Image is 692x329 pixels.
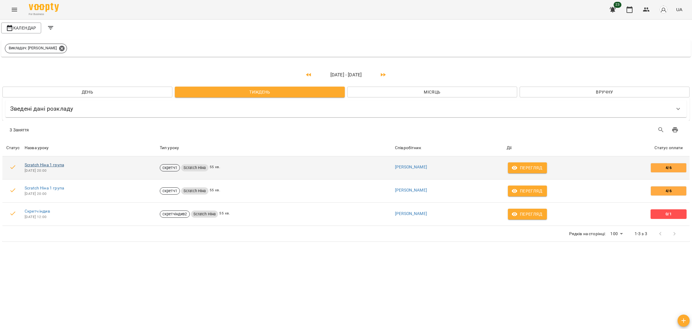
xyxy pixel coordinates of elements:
div: Зведені дані розкладу [5,100,687,117]
span: 55 хв. [219,211,230,218]
span: UA [676,6,682,13]
a: Scratch Ніна 1 група [25,162,64,167]
button: Search [654,123,668,137]
span: Scratch Ніна [191,211,218,217]
button: День [2,87,172,97]
button: Перегляд [508,186,547,196]
div: 3 Заняття [10,127,341,133]
span: [DATE] 12:00 [25,214,157,220]
span: 4/6 [663,165,674,171]
div: Статус [3,144,23,152]
span: Календар [6,24,36,32]
a: [PERSON_NAME] [395,164,427,170]
span: скретч1 [160,165,180,171]
span: 55 хв. [210,164,220,171]
div: Статус оплати [649,144,688,152]
div: Викладач: [PERSON_NAME] [5,44,67,53]
a: [PERSON_NAME] [395,211,427,217]
img: avatar_s.png [659,5,668,14]
span: Перегляд [513,187,542,195]
span: For Business [29,12,59,16]
span: 0/1 [663,211,674,217]
span: Вручну [524,88,685,96]
button: Menu [7,2,22,17]
button: Перегляд [508,162,547,173]
button: Перегляд [508,209,547,220]
a: [PERSON_NAME] [395,187,427,193]
img: Voopty Logo [29,3,59,12]
span: День [7,88,168,96]
button: Filters [44,21,58,35]
p: Рядків на сторінці: [569,231,606,237]
div: Дії [507,144,646,152]
a: Скретч індив [25,209,50,214]
button: UA [674,4,685,15]
span: 55 хв. [210,187,220,195]
span: 23 [614,2,621,8]
span: Scratch Ніна [181,165,208,171]
a: Scratch Ніна 1 група [25,186,64,190]
span: [DATE] 20:00 [25,168,157,174]
span: [DATE] 20:00 [25,191,157,197]
button: Календар [1,23,41,33]
span: Перегляд [513,164,542,171]
span: Місяць [352,88,512,96]
p: 1-3 з 3 [635,231,647,237]
div: 100 [608,229,625,238]
h6: Зведені дані розкладу [10,104,73,113]
p: [DATE] - [DATE] [316,71,376,78]
span: 4/6 [663,188,674,194]
span: Scratch Ніна [181,188,208,194]
span: скретчіндив2 [160,211,190,217]
div: Назва уроку [25,144,157,152]
div: Тип уроку [160,144,393,152]
span: Перегляд [513,211,542,218]
button: Друк [668,123,682,137]
div: Table Toolbar [2,120,690,140]
button: Місяць [347,87,517,97]
span: скретч1 [160,188,180,194]
span: Викладач: [PERSON_NAME] [5,45,60,51]
button: Тиждень [175,87,345,97]
div: Співробітник [395,144,504,152]
button: Вручну [520,87,690,97]
span: Тиждень [180,88,340,96]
